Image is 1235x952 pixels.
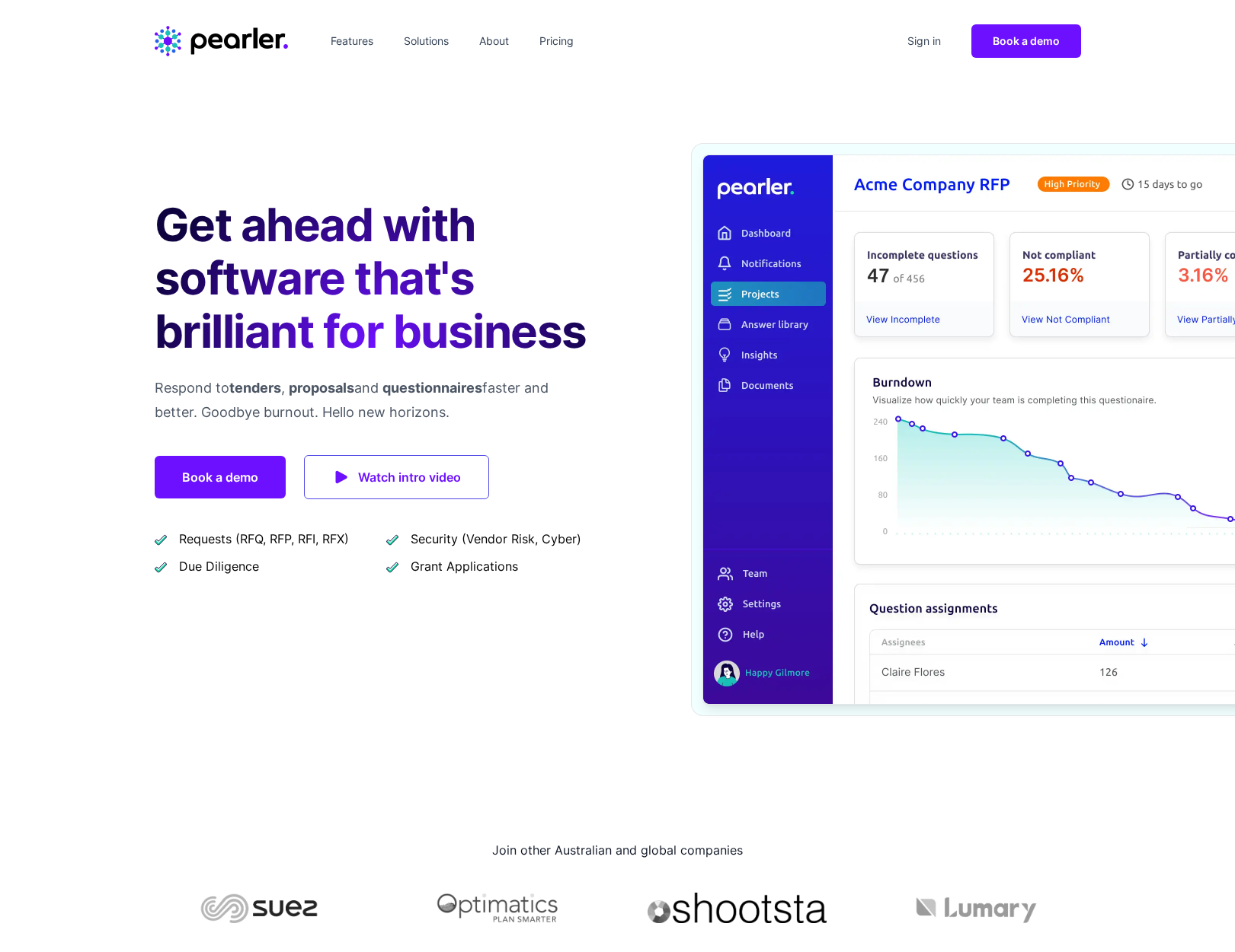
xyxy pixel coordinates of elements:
span: Requests (RFQ, RFP, RFI, RFX) [179,530,349,548]
img: checkmark [155,560,167,573]
img: Optimatics [394,893,603,923]
span: tenders [229,380,281,396]
a: Book a demo [155,456,286,498]
span: Due Diligence [179,557,259,575]
a: Home [155,26,288,56]
a: About [473,29,515,53]
span: proposals [289,380,354,396]
span: questionnaires [382,380,482,396]
img: checkmark [386,560,398,573]
img: Suez [155,893,363,923]
span: Book a demo [993,34,1060,47]
h1: Get ahead with software that's brilliant for business [155,198,594,358]
a: Book a demo [971,24,1081,58]
span: Grant Applications [411,557,518,575]
a: Sign in [901,29,947,53]
img: checkmark [386,533,398,546]
img: checkmark [155,533,167,546]
a: Watch intro video [304,455,489,499]
span: Security (Vendor Risk, Cyber) [411,530,581,548]
a: Features [325,29,379,53]
span: Watch intro video [358,466,461,488]
p: Respond to , and faster and better. Goodbye burnout. Hello new horizons. [155,376,594,425]
img: Shootsta [633,893,842,923]
a: Solutions [398,29,455,53]
a: Pricing [533,29,580,53]
h2: Join other Australian and global companies [155,838,1081,862]
img: Lumary [872,893,1081,923]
